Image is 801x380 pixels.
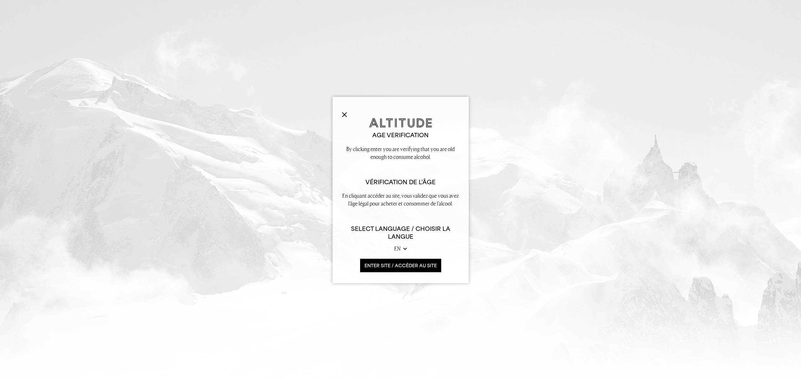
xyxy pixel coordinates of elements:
[369,118,432,128] img: Altitude Gin
[342,225,459,241] h6: Select Language / Choisir la langue
[342,131,459,139] h2: Age verification
[360,259,441,272] button: ENTER SITE / accéder au site
[342,145,459,161] p: By clicking enter you are verifying that you are old enough to consume alcohol.
[342,112,347,117] img: Close
[342,192,459,207] p: En cliquant accéder au site, vous validez que vous avez l’âge légal pour acheter et consommer de ...
[342,178,459,186] h2: Vérification de l'âge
